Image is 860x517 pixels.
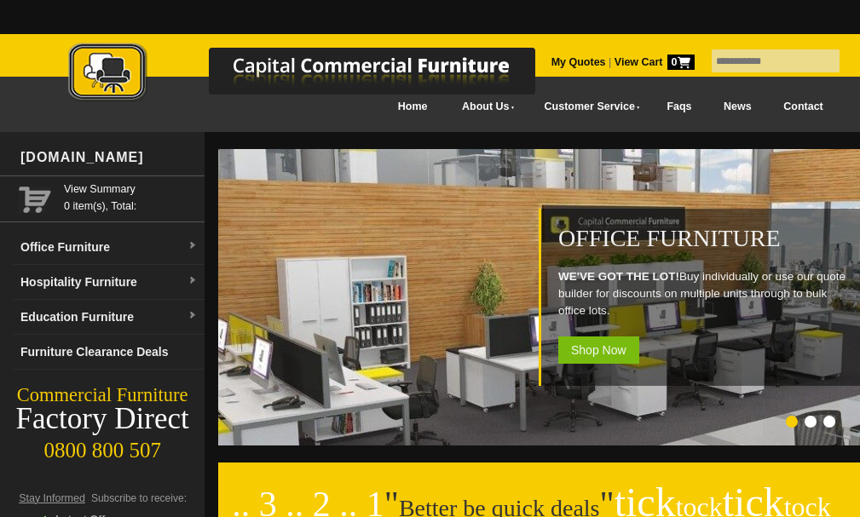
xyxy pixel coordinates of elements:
div: | [551,34,712,71]
a: View Summary [64,181,198,198]
li: Page dot 2 [805,416,817,428]
a: Furniture Clearance Deals [14,335,205,370]
span: 0 item(s), Total: [64,181,198,212]
img: dropdown [188,276,198,286]
img: Capital Commercial Furniture Logo [21,43,618,105]
a: View Cart0 [611,56,694,68]
a: Faqs [651,88,708,126]
h1: Office Furniture [558,226,851,251]
span: 0 [667,55,695,70]
a: Contact [767,88,839,126]
a: Office Furnituredropdown [14,230,205,265]
span: Stay Informed [19,492,85,504]
img: dropdown [188,311,198,321]
a: News [707,88,767,126]
strong: View Cart [615,56,695,68]
span: Subscribe to receive: [91,492,187,504]
a: Education Furnituredropdown [14,300,205,335]
li: Page dot 3 [823,416,835,428]
a: Capital Commercial Furniture Logo [21,43,618,110]
div: [DOMAIN_NAME] [14,132,205,183]
strong: WE'VE GOT THE LOT! [558,270,679,283]
span: Shop Now [558,336,639,364]
p: Buy individually or use our quote builder for discounts on multiple units through to bulk office ... [558,268,851,319]
img: dropdown [188,241,198,251]
li: Page dot 1 [786,416,798,428]
a: Hospitality Furnituredropdown [14,265,205,300]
